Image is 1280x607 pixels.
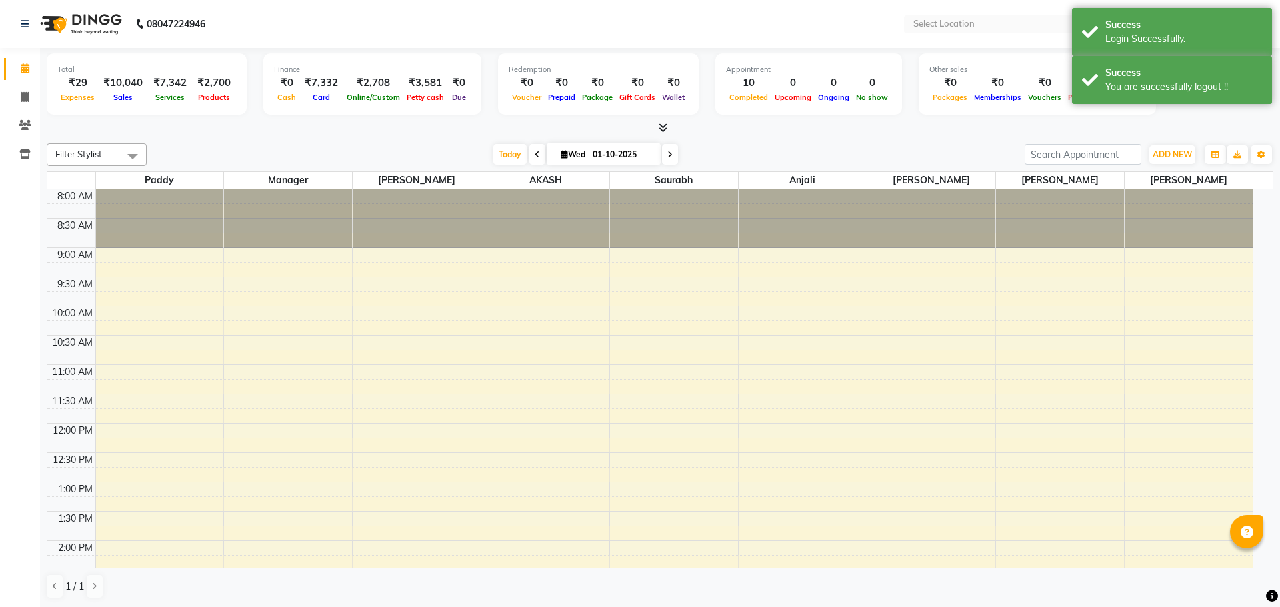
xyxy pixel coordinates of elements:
input: 2025-10-01 [589,145,655,165]
span: Prepaid [545,93,579,102]
span: [PERSON_NAME] [1125,172,1253,189]
div: Appointment [726,64,891,75]
div: 12:30 PM [50,453,95,467]
span: Wed [557,149,589,159]
span: Vouchers [1025,93,1065,102]
div: ₹0 [929,75,971,91]
div: 1:00 PM [55,482,95,496]
span: Voucher [509,93,545,102]
div: 2:00 PM [55,541,95,555]
div: ₹2,708 [343,75,403,91]
span: Manager [224,172,352,189]
b: 08047224946 [147,5,205,43]
div: Total [57,64,236,75]
div: ₹7,342 [148,75,192,91]
span: [PERSON_NAME] [353,172,481,189]
span: Services [152,93,188,102]
div: 11:30 AM [49,394,95,408]
div: 9:00 AM [55,248,95,262]
input: Search Appointment [1025,144,1141,165]
span: Anjali [739,172,867,189]
div: 10 [726,75,771,91]
span: [PERSON_NAME] [867,172,995,189]
span: Today [493,144,527,165]
div: 11:00 AM [49,365,95,379]
div: ₹0 [1065,75,1103,91]
span: Card [309,93,333,102]
div: Other sales [929,64,1145,75]
div: ₹3,581 [403,75,447,91]
span: Package [579,93,616,102]
button: ADD NEW [1149,145,1195,164]
div: ₹7,332 [299,75,343,91]
div: ₹0 [971,75,1025,91]
div: ₹2,700 [192,75,236,91]
div: 8:00 AM [55,189,95,203]
div: ₹0 [659,75,688,91]
span: Completed [726,93,771,102]
span: Memberships [971,93,1025,102]
div: 8:30 AM [55,219,95,233]
div: ₹10,040 [98,75,148,91]
div: 9:30 AM [55,277,95,291]
div: 12:00 PM [50,424,95,438]
div: 0 [815,75,853,91]
span: Gift Cards [616,93,659,102]
div: ₹0 [447,75,471,91]
div: You are successfully logout !! [1105,80,1262,94]
div: ₹0 [274,75,299,91]
div: Redemption [509,64,688,75]
div: ₹0 [616,75,659,91]
div: Success [1105,18,1262,32]
div: ₹0 [1025,75,1065,91]
span: Sales [110,93,136,102]
div: ₹0 [545,75,579,91]
span: Paddy [96,172,224,189]
span: 1 / 1 [65,580,84,594]
span: Saurabh [610,172,738,189]
div: 10:00 AM [49,306,95,320]
div: Success [1105,66,1262,80]
span: AKASH [481,172,609,189]
span: Products [195,93,233,102]
span: Filter Stylist [55,149,102,159]
span: [PERSON_NAME] [996,172,1124,189]
div: 10:30 AM [49,336,95,350]
span: Upcoming [771,93,815,102]
div: Finance [274,64,471,75]
span: Ongoing [815,93,853,102]
span: Cash [274,93,299,102]
div: Select Location [913,17,975,31]
div: Login Successfully. [1105,32,1262,46]
span: Wallet [659,93,688,102]
div: ₹0 [579,75,616,91]
span: Online/Custom [343,93,403,102]
span: Expenses [57,93,98,102]
div: 0 [771,75,815,91]
img: logo [34,5,125,43]
div: ₹0 [509,75,545,91]
span: ADD NEW [1153,149,1192,159]
span: Due [449,93,469,102]
div: 1:30 PM [55,512,95,526]
div: ₹29 [57,75,98,91]
span: Petty cash [403,93,447,102]
div: 0 [853,75,891,91]
span: Packages [929,93,971,102]
span: No show [853,93,891,102]
span: Prepaids [1065,93,1103,102]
